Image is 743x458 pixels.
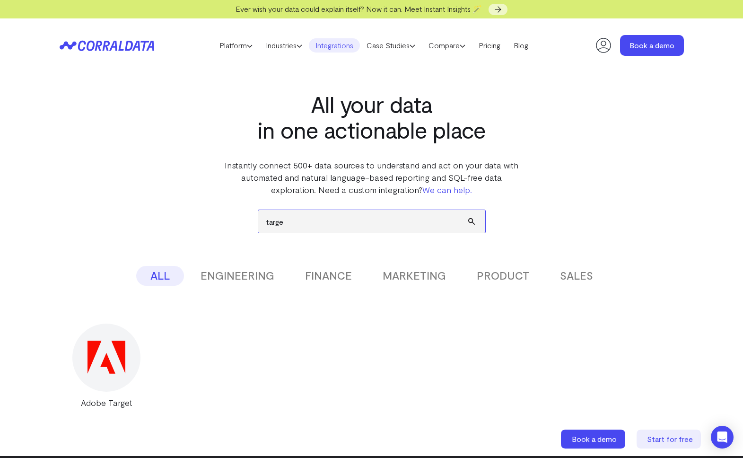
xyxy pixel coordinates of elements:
[291,266,366,286] button: FINANCE
[60,396,154,409] div: Adobe Target
[422,185,472,195] a: We can help.
[223,159,521,196] p: Instantly connect 500+ data sources to understand and act on your data with automated and natural...
[647,434,693,443] span: Start for free
[561,430,627,449] a: Book a demo
[546,266,607,286] button: SALES
[711,426,734,449] div: Open Intercom Messenger
[136,266,184,286] button: ALL
[60,324,154,409] a: Adobe Target Adobe Target
[620,35,684,56] a: Book a demo
[87,339,125,376] img: Adobe Target
[637,430,703,449] a: Start for free
[368,266,460,286] button: MARKETING
[236,4,482,13] span: Ever wish your data could explain itself? Now it can. Meet Instant Insights 🪄
[223,91,521,142] h1: All your data in one actionable place
[360,38,422,53] a: Case Studies
[213,38,259,53] a: Platform
[422,38,472,53] a: Compare
[309,38,360,53] a: Integrations
[463,266,543,286] button: PRODUCT
[507,38,535,53] a: Blog
[259,38,309,53] a: Industries
[258,210,485,233] input: Search data sources
[472,38,507,53] a: Pricing
[186,266,288,286] button: ENGINEERING
[572,434,617,443] span: Book a demo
